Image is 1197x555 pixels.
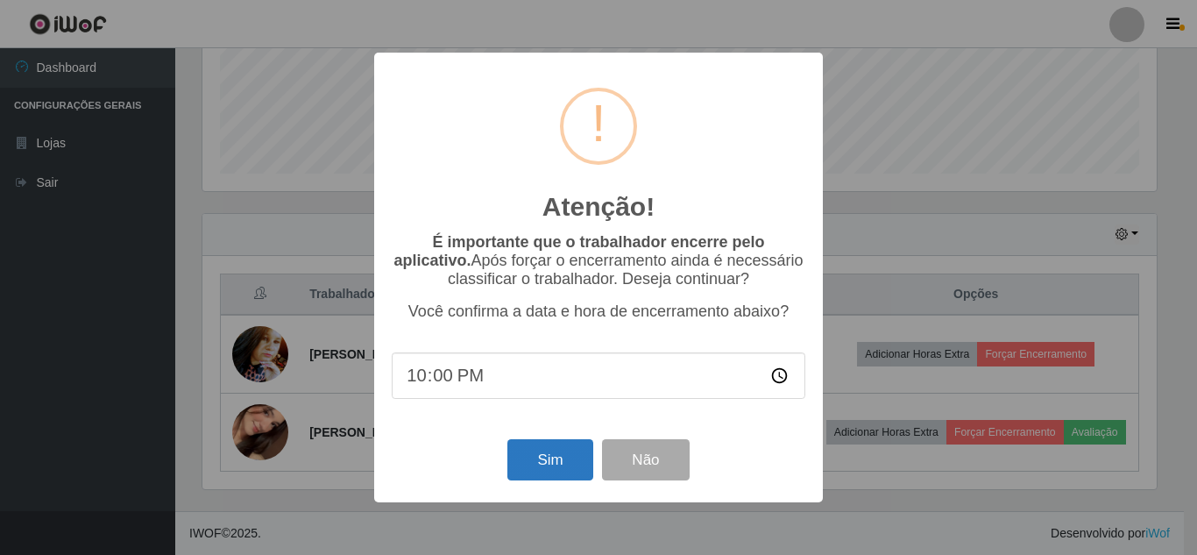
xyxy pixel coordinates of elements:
[392,302,805,321] p: Você confirma a data e hora de encerramento abaixo?
[392,233,805,288] p: Após forçar o encerramento ainda é necessário classificar o trabalhador. Deseja continuar?
[507,439,592,480] button: Sim
[393,233,764,269] b: É importante que o trabalhador encerre pelo aplicativo.
[542,191,655,223] h2: Atenção!
[602,439,689,480] button: Não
